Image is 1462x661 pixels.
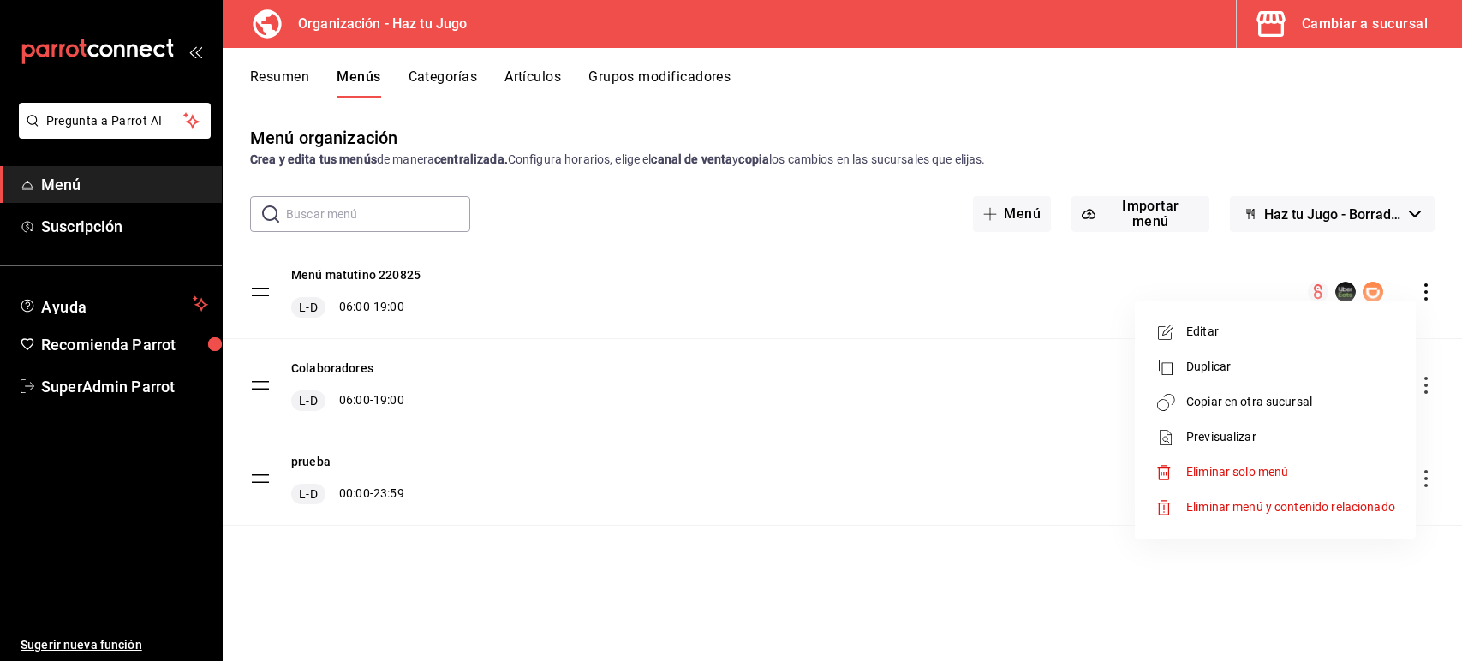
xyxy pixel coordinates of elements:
span: Eliminar menú y contenido relacionado [1186,500,1395,514]
span: Previsualizar [1186,428,1395,446]
span: Eliminar solo menú [1186,465,1288,479]
span: Copiar en otra sucursal [1186,393,1395,411]
span: Editar [1186,323,1395,341]
span: Duplicar [1186,358,1395,376]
